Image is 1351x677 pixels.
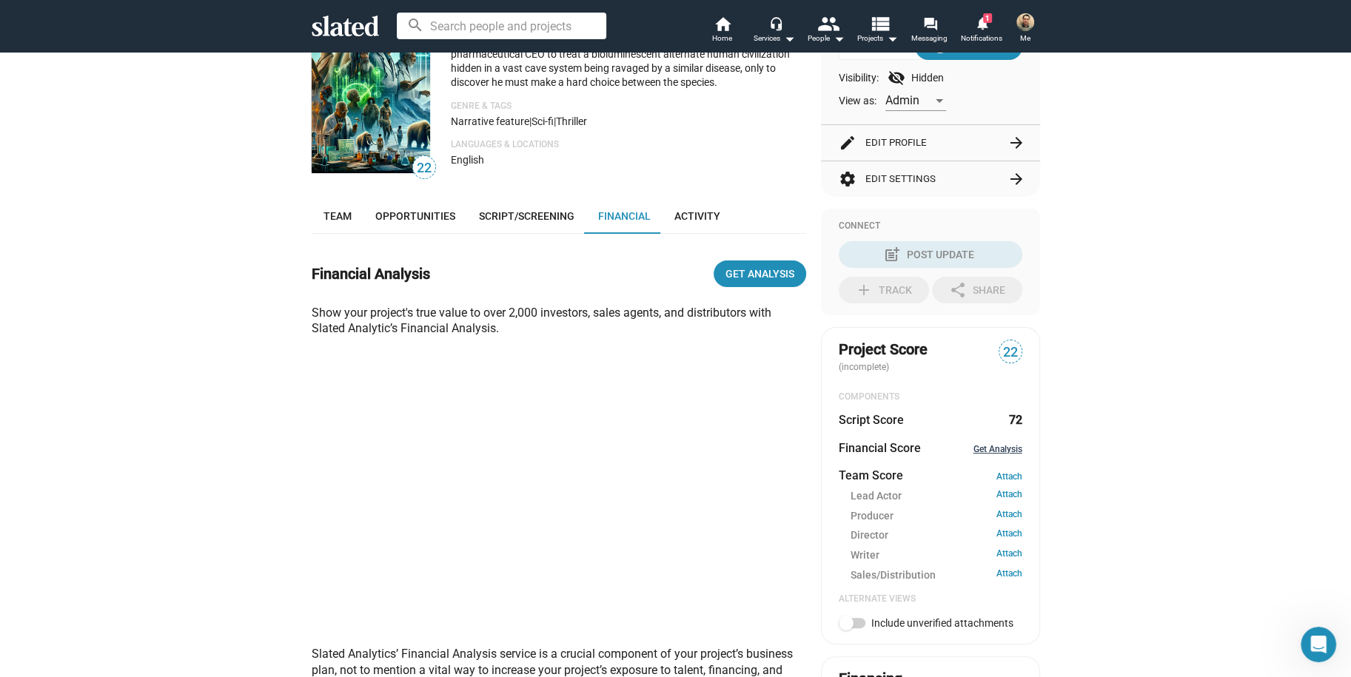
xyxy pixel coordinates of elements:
[413,158,435,178] span: 22
[904,15,956,47] a: Messaging
[855,277,912,303] div: Track
[748,15,800,47] button: Services
[554,115,556,127] span: |
[857,30,898,47] span: Projects
[1008,412,1022,428] dd: 72
[839,412,904,428] dt: Script Score
[851,528,888,542] span: Director
[769,16,782,30] mat-icon: headset_mic
[1020,30,1030,47] span: Me
[839,277,929,303] button: Track
[529,115,532,127] span: |
[312,198,363,234] a: Team
[911,30,948,47] span: Messaging
[808,30,845,47] div: People
[839,593,1022,605] div: Alternate Views
[598,210,651,222] span: Financial
[532,115,554,127] span: Sci-fi
[932,277,1022,303] button: Share
[996,568,1022,582] a: Attach
[1008,10,1043,49] button: Muli GlasbergMe
[725,260,794,287] span: Get Analysis
[839,125,1022,161] button: Edit Profile
[363,198,467,234] a: Opportunities
[451,139,806,151] p: Languages & Locations
[830,30,848,47] mat-icon: arrow_drop_down
[839,241,1022,268] button: Post Update
[780,30,798,47] mat-icon: arrow_drop_down
[956,15,1008,47] a: 1Notifications
[996,509,1022,523] a: Attach
[851,489,902,503] span: Lead Actor
[871,617,1013,629] span: Include unverified attachments
[754,30,795,47] div: Services
[886,241,974,268] div: Post Update
[839,134,856,152] mat-icon: edit
[697,15,748,47] a: Home
[839,440,921,456] dt: Financial Score
[974,16,988,30] mat-icon: notifications
[451,34,806,89] p: After his fiancée dies from a mysterious disease, a doctor is hired by a pharmaceutical CEO to tr...
[375,210,455,222] span: Opportunities
[839,362,892,372] span: (incomplete)
[888,69,905,87] mat-icon: visibility_off
[973,444,1022,454] a: Get Analysis
[397,13,606,39] input: Search people and projects
[451,115,529,127] span: Narrative feature
[714,15,731,33] mat-icon: home
[839,468,903,483] dt: Team Score
[586,198,663,234] a: Financial
[949,277,1005,303] div: Share
[312,264,430,284] h2: financial Analysis
[961,30,1002,47] span: Notifications
[851,509,894,523] span: Producer
[839,340,928,360] span: Project Score
[839,170,856,188] mat-icon: settings
[839,391,1022,403] div: COMPONENTS
[839,69,1022,87] div: Visibility: Hidden
[451,101,806,112] p: Genre & Tags
[885,93,919,107] span: Admin
[839,94,876,108] span: View as:
[949,281,967,299] mat-icon: share
[855,281,873,299] mat-icon: add
[983,13,992,23] span: 1
[312,305,806,337] div: Show your project's true value to over 2,000 investors, sales agents, and distributors with Slate...
[323,210,352,222] span: Team
[852,15,904,47] button: Projects
[883,246,901,263] mat-icon: post_add
[451,154,484,166] span: English
[479,210,574,222] span: Script/Screening
[1008,134,1025,152] mat-icon: arrow_forward
[839,161,1022,197] button: Edit Settings
[999,343,1022,363] span: 22
[712,30,732,47] span: Home
[800,15,852,47] button: People
[1301,627,1336,662] iframe: Intercom live chat
[996,548,1022,562] a: Attach
[868,13,890,34] mat-icon: view_list
[851,548,879,562] span: Writer
[996,489,1022,503] a: Attach
[883,30,901,47] mat-icon: arrow_drop_down
[996,471,1022,482] a: Attach
[922,17,936,31] mat-icon: forum
[996,528,1022,542] a: Attach
[1008,170,1025,188] mat-icon: arrow_forward
[714,260,806,287] a: Get Analysis
[851,568,936,582] span: Sales/Distribution
[674,210,720,222] span: Activity
[839,220,1022,232] div: Connect
[817,13,838,34] mat-icon: people
[467,198,586,234] a: Script/Screening
[556,115,587,127] span: Thriller
[1016,13,1034,31] img: Muli Glasberg
[663,198,732,234] a: Activity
